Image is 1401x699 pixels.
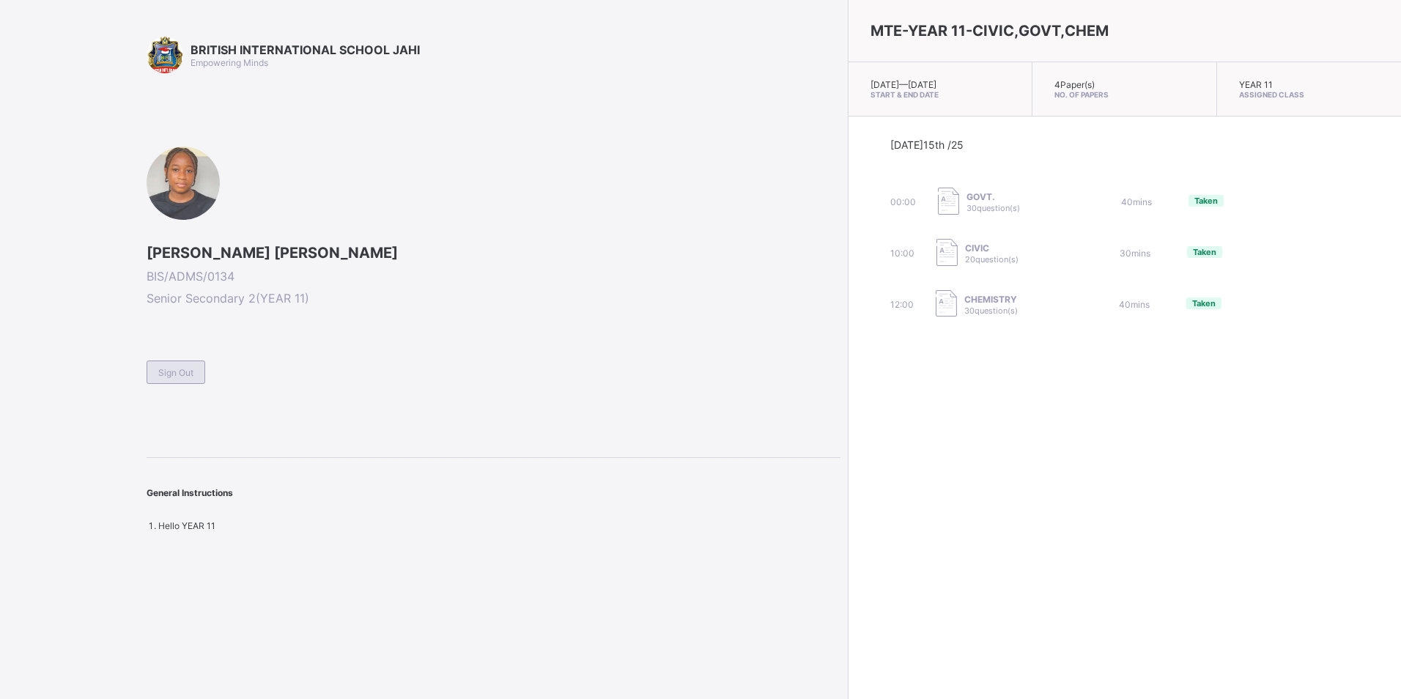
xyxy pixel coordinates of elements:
[890,299,914,310] span: 12:00
[938,188,959,215] img: take_paper.cd97e1aca70de81545fe8e300f84619e.svg
[936,290,957,317] img: take_paper.cd97e1aca70de81545fe8e300f84619e.svg
[890,248,914,259] span: 10:00
[965,243,1019,254] span: CIVIC
[870,90,1010,99] span: Start & End Date
[966,191,1020,202] span: GOVT.
[964,294,1018,305] span: CHEMISTRY
[147,291,840,306] span: Senior Secondary 2 ( YEAR 11 )
[1239,90,1379,99] span: Assigned Class
[1194,196,1218,206] span: Taken
[191,57,268,68] span: Empowering Minds
[1193,247,1216,257] span: Taken
[147,269,840,284] span: BIS/ADMS/0134
[1120,248,1150,259] span: 30 mins
[147,487,233,498] span: General Instructions
[1239,79,1273,90] span: YEAR 11
[890,138,964,151] span: [DATE] 15th /25
[870,22,1109,40] span: MTE-YEAR 11-CIVIC,GOVT,CHEM
[870,79,936,90] span: [DATE] — [DATE]
[964,306,1018,316] span: 30 question(s)
[191,42,420,57] span: BRITISH INTERNATIONAL SCHOOL JAHI
[965,254,1019,265] span: 20 question(s)
[1192,298,1216,308] span: Taken
[158,367,193,378] span: Sign Out
[966,203,1020,213] span: 30 question(s)
[936,239,958,266] img: take_paper.cd97e1aca70de81545fe8e300f84619e.svg
[147,244,840,262] span: [PERSON_NAME] [PERSON_NAME]
[1119,299,1150,310] span: 40 mins
[1054,79,1095,90] span: 4 Paper(s)
[1121,196,1152,207] span: 40 mins
[1054,90,1194,99] span: No. of Papers
[158,520,215,531] span: Hello YEAR 11
[890,196,916,207] span: 00:00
